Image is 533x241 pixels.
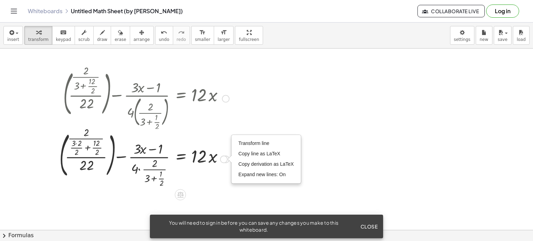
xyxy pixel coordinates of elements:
[78,37,90,42] span: scrub
[218,37,230,42] span: larger
[476,26,492,45] button: new
[423,8,479,14] span: Collaborate Live
[220,28,227,37] i: format_size
[417,5,485,17] button: Collaborate Live
[155,26,173,45] button: undoundo
[486,5,519,18] button: Log in
[7,37,19,42] span: insert
[8,6,19,17] button: Toggle navigation
[199,28,206,37] i: format_size
[155,220,352,233] div: You will need to sign in before you can save any changes you make to this whiteboard.
[357,220,380,233] button: Close
[161,28,167,37] i: undo
[235,26,263,45] button: fullscreen
[191,26,214,45] button: format_sizesmaller
[3,26,23,45] button: insert
[214,26,234,45] button: format_sizelarger
[517,37,526,42] span: load
[450,26,474,45] button: settings
[52,26,75,45] button: keyboardkeypad
[498,37,507,42] span: save
[28,8,62,15] a: Whiteboards
[175,189,186,200] div: Apply the same math to both sides of the equation
[111,26,130,45] button: erase
[93,26,111,45] button: draw
[238,172,286,177] span: Expand new lines: On
[56,37,71,42] span: keypad
[238,140,269,146] span: Transform line
[173,26,190,45] button: redoredo
[134,37,150,42] span: arrange
[28,37,49,42] span: transform
[360,223,378,230] span: Close
[239,37,259,42] span: fullscreen
[130,26,154,45] button: arrange
[24,26,52,45] button: transform
[238,161,294,167] span: Copy derivation as LaTeX
[178,28,185,37] i: redo
[195,37,210,42] span: smaller
[494,26,511,45] button: save
[97,37,108,42] span: draw
[177,37,186,42] span: redo
[454,37,471,42] span: settings
[60,28,67,37] i: keyboard
[480,37,488,42] span: new
[75,26,94,45] button: scrub
[159,37,169,42] span: undo
[513,26,530,45] button: load
[115,37,126,42] span: erase
[238,151,280,156] span: Copy line as LaTeX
